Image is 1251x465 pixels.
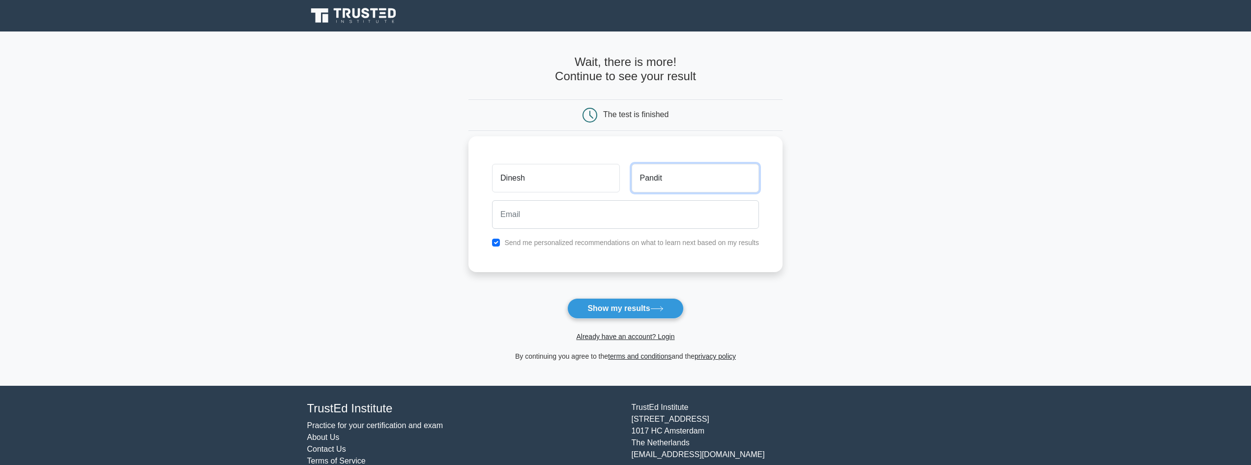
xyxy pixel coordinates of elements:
label: Send me personalized recommendations on what to learn next based on my results [504,239,759,247]
h4: TrustEd Institute [307,402,620,416]
button: Show my results [567,298,683,319]
a: privacy policy [695,352,736,360]
a: Practice for your certification and exam [307,421,443,430]
input: Email [492,200,759,229]
input: Last name [632,164,759,192]
a: About Us [307,433,340,441]
h4: Wait, there is more! Continue to see your result [468,55,783,84]
a: Terms of Service [307,457,366,465]
a: Contact Us [307,445,346,453]
a: terms and conditions [608,352,671,360]
input: First name [492,164,619,192]
div: The test is finished [603,110,669,119]
a: Already have an account? Login [576,333,674,341]
div: By continuing you agree to the and the [463,350,788,362]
